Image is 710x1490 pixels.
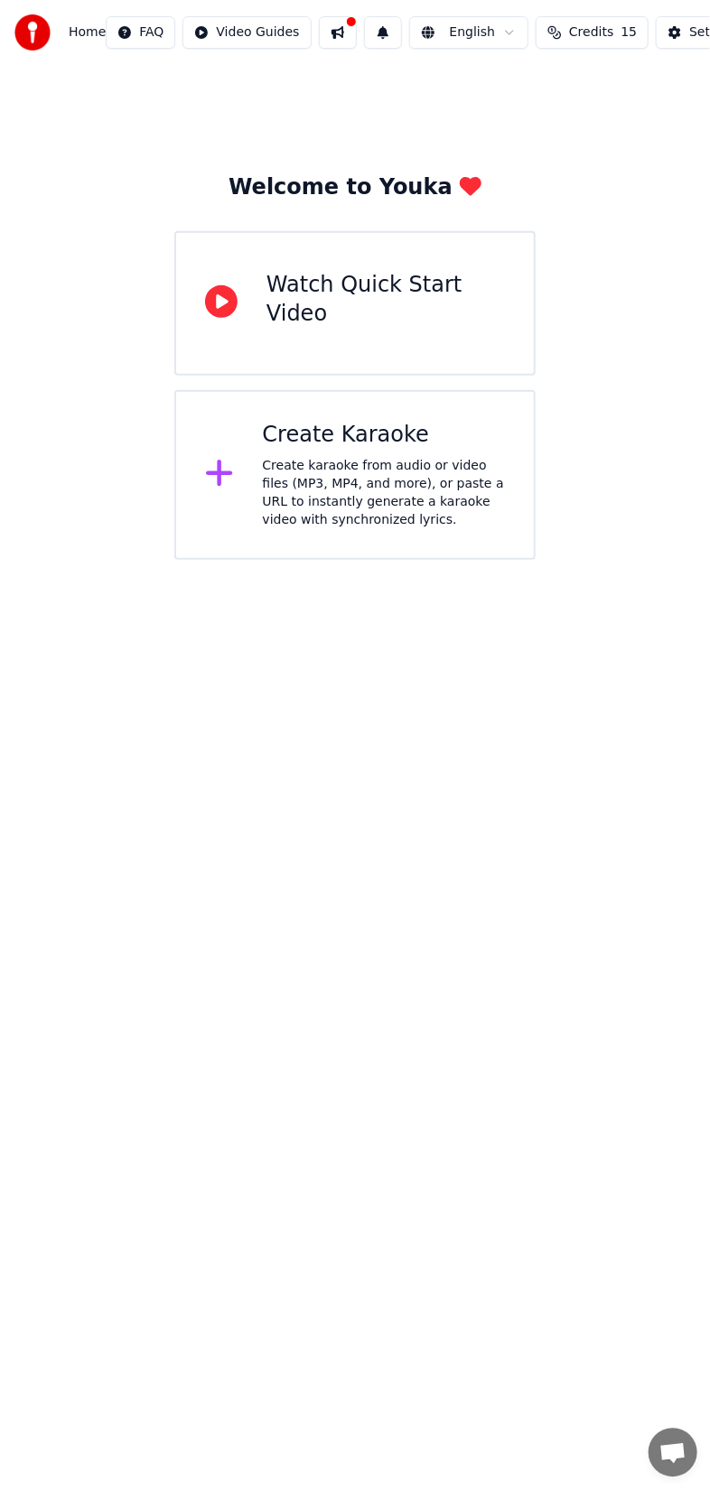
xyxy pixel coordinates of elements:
div: Watch Quick Start Video [266,271,505,329]
img: youka [14,14,51,51]
button: FAQ [106,16,175,49]
button: Credits15 [536,16,649,49]
span: Home [69,23,106,42]
span: Credits [569,23,613,42]
nav: breadcrumb [69,23,106,42]
div: Welcome to Youka [229,173,481,202]
span: 15 [621,23,638,42]
div: Create karaoke from audio or video files (MP3, MP4, and more), or paste a URL to instantly genera... [263,457,506,529]
div: Create Karaoke [263,421,506,450]
a: 채팅 열기 [649,1429,697,1477]
button: Video Guides [182,16,311,49]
